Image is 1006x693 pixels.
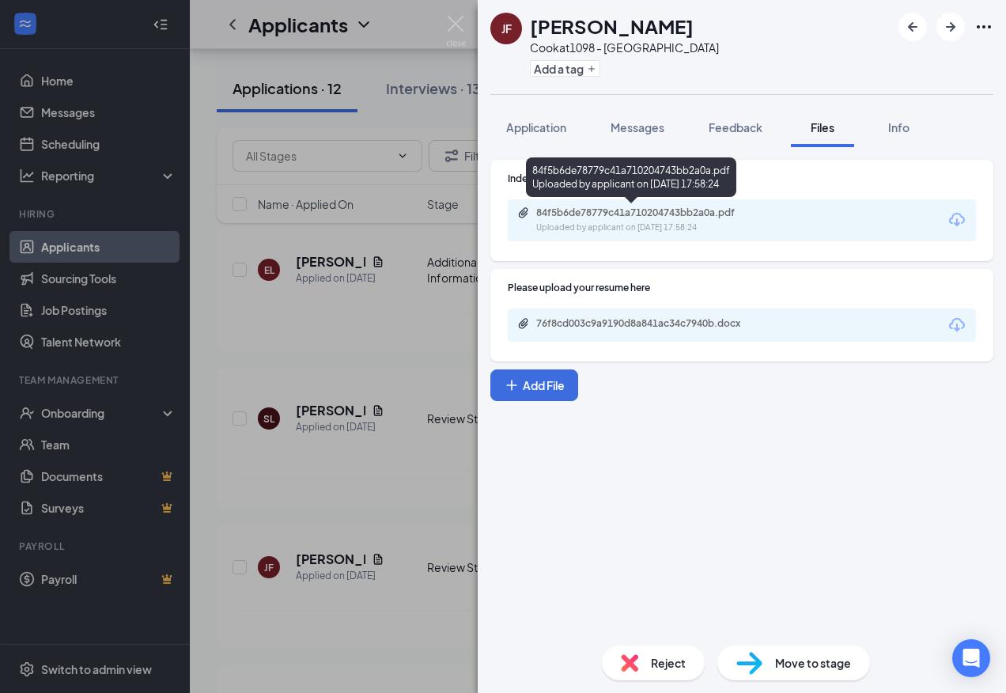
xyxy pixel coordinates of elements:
[517,206,773,234] a: Paperclip84f5b6de78779c41a710204743bb2a0a.pdfUploaded by applicant on [DATE] 17:58:24
[651,654,686,672] span: Reject
[947,210,966,229] svg: Download
[611,120,664,134] span: Messages
[936,13,965,41] button: ArrowRight
[517,317,773,332] a: Paperclip76f8cd003c9a9190d8a841ac34c7940b.docx
[536,317,758,330] div: 76f8cd003c9a9190d8a841ac34c7940b.docx
[501,21,512,36] div: JF
[775,654,851,672] span: Move to stage
[490,369,578,401] button: Add FilePlus
[941,17,960,36] svg: ArrowRight
[811,120,834,134] span: Files
[506,120,566,134] span: Application
[508,281,976,294] div: Please upload your resume here
[504,377,520,393] svg: Plus
[536,222,773,234] div: Uploaded by applicant on [DATE] 17:58:24
[947,316,966,335] svg: Download
[898,13,927,41] button: ArrowLeftNew
[903,17,922,36] svg: ArrowLeftNew
[587,64,596,74] svg: Plus
[530,40,719,55] div: Cook at 1098 - [GEOGRAPHIC_DATA]
[536,206,758,219] div: 84f5b6de78779c41a710204743bb2a0a.pdf
[888,120,910,134] span: Info
[530,13,694,40] h1: [PERSON_NAME]
[952,639,990,677] div: Open Intercom Messenger
[709,120,762,134] span: Feedback
[530,60,600,77] button: PlusAdd a tag
[517,317,530,330] svg: Paperclip
[517,206,530,219] svg: Paperclip
[526,157,736,197] div: 84f5b6de78779c41a710204743bb2a0a.pdf Uploaded by applicant on [DATE] 17:58:24
[508,172,976,185] div: Indeed Resume
[974,17,993,36] svg: Ellipses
